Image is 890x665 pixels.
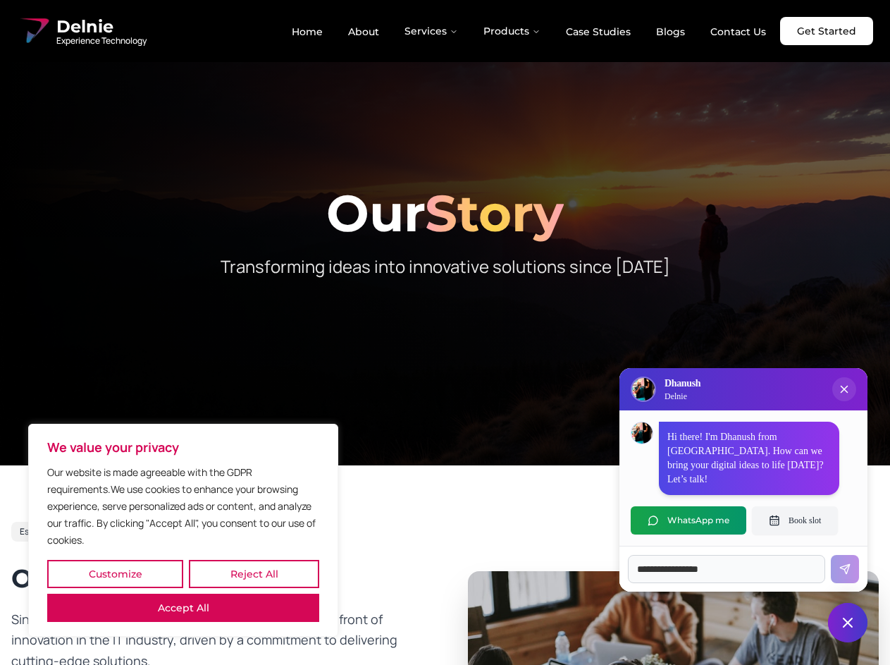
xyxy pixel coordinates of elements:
p: Our website is made agreeable with the GDPR requirements.We use cookies to enhance your browsing ... [47,464,319,549]
span: Experience Technology [56,35,147,47]
button: Accept All [47,594,319,622]
span: Delnie [56,16,147,38]
img: Dhanush [631,422,653,444]
img: Delnie Logo [632,378,655,401]
nav: Main [280,17,777,45]
button: Close chat popup [832,377,856,401]
a: Delnie Logo Full [17,14,147,48]
p: We value your privacy [47,439,319,456]
a: Get Started [780,17,873,45]
a: Contact Us [699,20,777,44]
a: About [337,20,390,44]
h2: Our Journey [11,564,423,592]
span: Story [425,182,564,244]
p: Transforming ideas into innovative solutions since [DATE] [175,255,716,278]
h1: Our [11,188,879,238]
button: Book slot [752,506,838,535]
a: Case Studies [555,20,642,44]
p: Hi there! I'm Dhanush from [GEOGRAPHIC_DATA]. How can we bring your digital ideas to life [DATE]?... [667,430,831,487]
span: Est. 2017 [20,526,54,537]
button: Customize [47,560,183,588]
h3: Dhanush [665,377,700,391]
button: Services [393,17,469,45]
img: Delnie Logo [17,14,51,48]
button: Reject All [189,560,319,588]
p: Delnie [665,391,700,402]
a: Home [280,20,334,44]
button: WhatsApp me [631,506,746,535]
button: Products [472,17,552,45]
a: Blogs [645,20,696,44]
button: Close chat [828,603,867,642]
